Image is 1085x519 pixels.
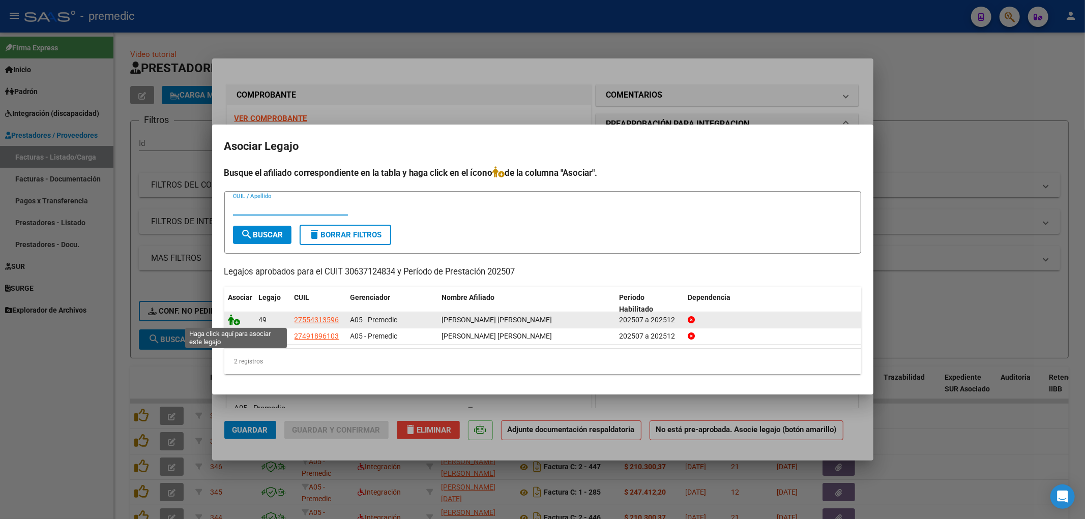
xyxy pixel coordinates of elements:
[350,332,398,340] span: A05 - Premedic
[224,166,861,179] h4: Busque el afiliado correspondiente en la tabla y haga click en el ícono de la columna "Asociar".
[1050,484,1075,509] div: Open Intercom Messenger
[224,287,255,320] datatable-header-cell: Asociar
[295,316,339,324] span: 27554313596
[619,293,653,313] span: Periodo Habilitado
[259,316,267,324] span: 49
[442,316,552,324] span: CISNEROS AILIN MARIA GUADALUPE
[684,287,861,320] datatable-header-cell: Dependencia
[241,230,283,239] span: Buscar
[442,332,552,340] span: CISNEROS ABIGAIL SERENA CATALINA
[688,293,730,301] span: Dependencia
[295,332,339,340] span: 27491896103
[438,287,615,320] datatable-header-cell: Nombre Afiliado
[350,293,391,301] span: Gerenciador
[300,225,391,245] button: Borrar Filtros
[255,287,290,320] datatable-header-cell: Legajo
[224,137,861,156] h2: Asociar Legajo
[346,287,438,320] datatable-header-cell: Gerenciador
[233,226,291,244] button: Buscar
[619,314,680,326] div: 202507 a 202512
[309,228,321,240] mat-icon: delete
[290,287,346,320] datatable-header-cell: CUIL
[350,316,398,324] span: A05 - Premedic
[442,293,495,301] span: Nombre Afiliado
[619,330,680,342] div: 202507 a 202512
[228,293,253,301] span: Asociar
[309,230,382,239] span: Borrar Filtros
[224,349,861,374] div: 2 registros
[259,293,281,301] span: Legajo
[241,228,253,240] mat-icon: search
[259,332,267,340] span: 48
[224,266,861,279] p: Legajos aprobados para el CUIT 30637124834 y Período de Prestación 202507
[295,293,310,301] span: CUIL
[615,287,684,320] datatable-header-cell: Periodo Habilitado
